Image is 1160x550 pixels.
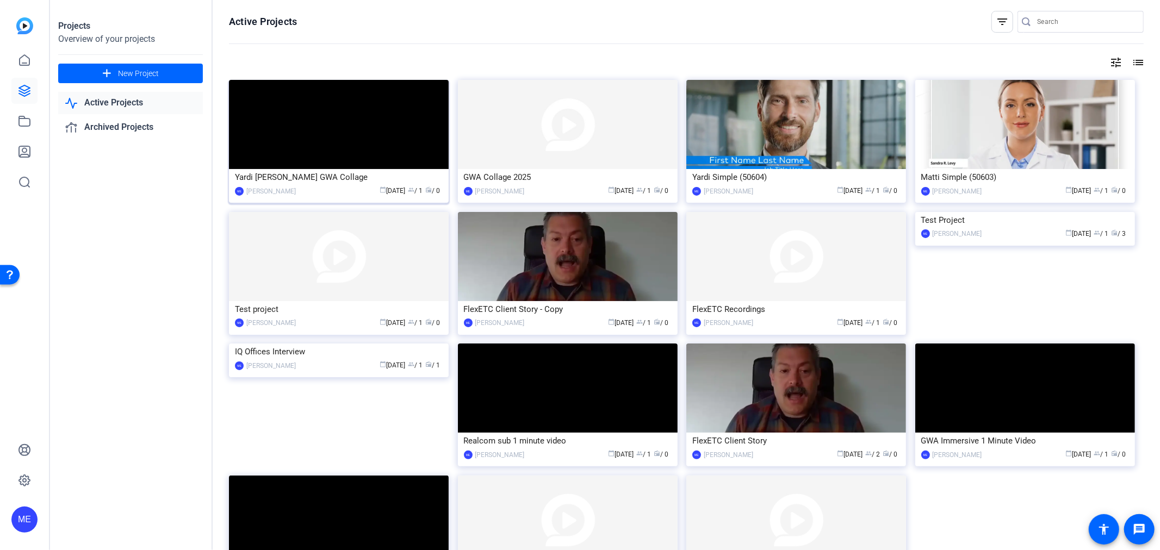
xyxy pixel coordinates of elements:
[464,318,473,327] div: ME
[692,318,701,327] div: ME
[1066,229,1072,236] span: calendar_today
[246,360,296,371] div: [PERSON_NAME]
[464,433,672,449] div: Realcom sub 1 minute video
[837,318,843,325] span: calendar_today
[637,319,652,327] span: / 1
[883,186,889,193] span: radio
[637,187,652,195] span: / 1
[464,169,672,185] div: GWA Collage 2025
[883,451,897,458] span: / 0
[1112,451,1126,458] span: / 0
[1094,186,1101,193] span: group
[921,187,930,196] div: ME
[408,361,423,369] span: / 1
[464,451,473,459] div: ME
[692,451,701,459] div: ME
[883,319,897,327] span: / 0
[637,318,643,325] span: group
[1112,186,1118,193] span: radio
[118,68,159,79] span: New Project
[704,186,753,197] div: [PERSON_NAME]
[1112,187,1126,195] span: / 0
[883,187,897,195] span: / 0
[837,450,843,457] span: calendar_today
[11,507,38,533] div: ME
[235,343,443,360] div: IQ Offices Interview
[380,186,386,193] span: calendar_today
[16,17,33,34] img: blue-gradient.svg
[637,450,643,457] span: group
[654,187,669,195] span: / 0
[58,64,203,83] button: New Project
[692,433,900,449] div: FlexETC Client Story
[933,186,982,197] div: [PERSON_NAME]
[996,15,1009,28] mat-icon: filter_list
[865,186,872,193] span: group
[1066,450,1072,457] span: calendar_today
[1133,523,1146,536] mat-icon: message
[704,449,753,460] div: [PERSON_NAME]
[408,318,414,325] span: group
[1094,230,1109,237] span: / 1
[235,187,244,196] div: ME
[654,186,661,193] span: radio
[609,450,615,457] span: calendar_today
[380,318,386,325] span: calendar_today
[100,67,114,80] mat-icon: add
[865,451,880,458] span: / 2
[921,212,1129,228] div: Test Project
[1094,187,1109,195] span: / 1
[425,318,432,325] span: radio
[464,187,473,196] div: ME
[654,318,661,325] span: radio
[654,451,669,458] span: / 0
[837,319,863,327] span: [DATE]
[692,169,900,185] div: Yardi Simple (50604)
[246,186,296,197] div: [PERSON_NAME]
[921,433,1129,449] div: GWA Immersive 1 Minute Video
[637,451,652,458] span: / 1
[921,169,1129,185] div: Matti Simple (50603)
[1112,229,1118,236] span: radio
[1131,56,1144,69] mat-icon: list
[229,15,297,28] h1: Active Projects
[425,186,432,193] span: radio
[692,301,900,317] div: FlexETC Recordings
[654,450,661,457] span: radio
[609,318,615,325] span: calendar_today
[425,187,440,195] span: / 0
[464,301,672,317] div: FlexETC Client Story - Copy
[933,449,982,460] div: [PERSON_NAME]
[1109,56,1122,69] mat-icon: tune
[58,20,203,33] div: Projects
[1094,451,1109,458] span: / 1
[235,318,244,327] div: ME
[1066,230,1091,237] span: [DATE]
[883,318,889,325] span: radio
[1066,187,1091,195] span: [DATE]
[1112,450,1118,457] span: radio
[475,186,525,197] div: [PERSON_NAME]
[235,169,443,185] div: Yardi [PERSON_NAME] GWA Collage
[921,451,930,459] div: ME
[609,451,634,458] span: [DATE]
[609,186,615,193] span: calendar_today
[865,319,880,327] span: / 1
[380,361,386,367] span: calendar_today
[408,186,414,193] span: group
[475,449,525,460] div: [PERSON_NAME]
[704,317,753,328] div: [PERSON_NAME]
[865,450,872,457] span: group
[408,319,423,327] span: / 1
[58,116,203,139] a: Archived Projects
[246,317,296,328] div: [PERSON_NAME]
[380,187,405,195] span: [DATE]
[609,319,634,327] span: [DATE]
[380,361,405,369] span: [DATE]
[235,361,244,370] div: ME
[837,451,863,458] span: [DATE]
[475,317,525,328] div: [PERSON_NAME]
[58,33,203,46] div: Overview of your projects
[637,186,643,193] span: group
[883,450,889,457] span: radio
